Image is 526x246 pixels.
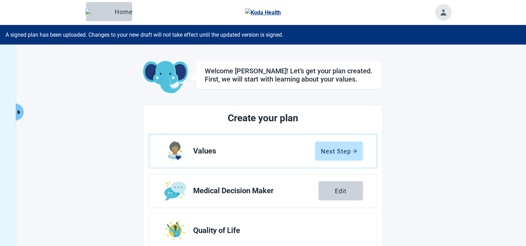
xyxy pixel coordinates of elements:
[143,61,188,94] img: Koda Elephant
[352,149,357,153] span: arrow-right
[149,134,377,168] a: Edit Values section
[91,8,127,15] div: Home
[193,226,358,235] span: Quality of Life
[85,9,112,15] img: Elephant
[435,4,452,21] button: Toggle account menu
[193,147,315,155] span: Values
[335,187,347,194] div: Edit
[149,174,377,208] a: Edit Medical Decision Maker section
[86,2,132,21] button: ElephantHome
[318,181,363,200] button: Edit
[16,109,22,115] span: caret-right
[205,67,373,83] div: Welcome [PERSON_NAME]! Let’s get your plan created. First, we will start with learning about your...
[321,148,357,155] div: Next Step
[175,111,351,126] h2: Create your plan
[245,8,281,17] img: Koda Health
[315,142,363,161] button: Next Steparrow-right
[15,103,24,121] button: Expand menu
[193,187,318,195] span: Medical Decision Maker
